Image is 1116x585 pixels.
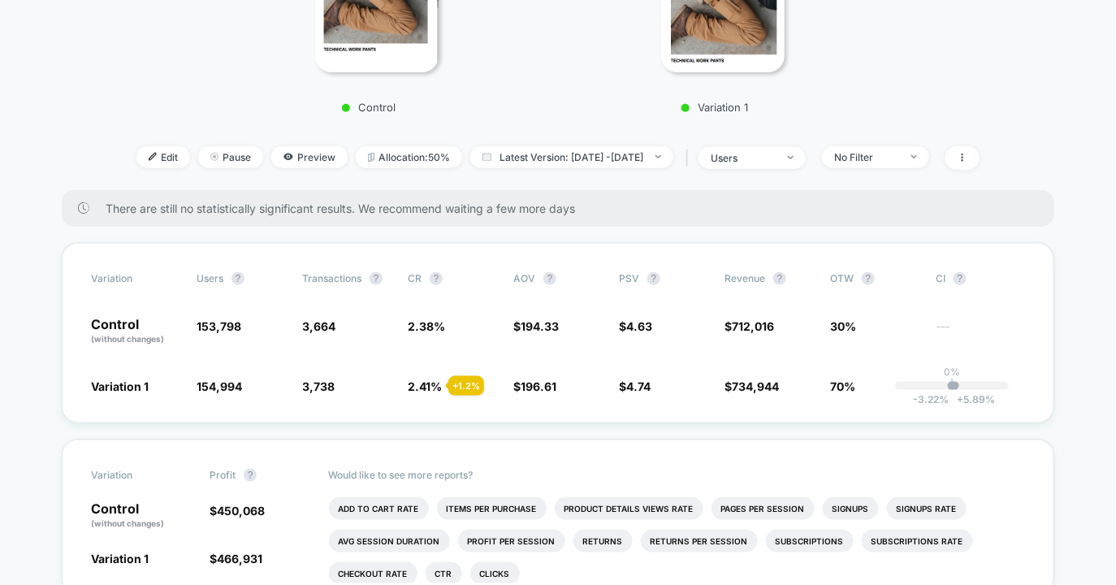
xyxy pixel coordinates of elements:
li: Clicks [470,562,520,585]
li: Returns Per Session [641,530,758,552]
span: (without changes) [91,518,164,528]
button: ? [647,272,660,285]
button: ? [954,272,967,285]
span: 196.61 [521,379,556,393]
span: Edit [136,146,190,168]
img: end [911,155,917,158]
span: Variation 1 [91,552,149,565]
img: end [210,153,218,161]
span: Profit [210,469,236,481]
span: $ [619,319,652,333]
p: 0% [944,366,960,378]
span: 153,798 [197,319,241,333]
p: | [950,378,954,390]
span: $ [619,379,651,393]
span: 4.63 [626,319,652,333]
p: Control [227,101,511,114]
span: 70% [830,379,855,393]
span: Transactions [302,272,361,284]
li: Signups [823,497,879,520]
img: edit [149,153,157,161]
button: ? [773,272,786,285]
span: | [681,146,699,170]
button: ? [862,272,875,285]
li: Product Details Views Rate [555,497,703,520]
span: 4.74 [626,379,651,393]
button: ? [543,272,556,285]
span: Preview [271,146,348,168]
span: --- [936,322,1025,345]
span: PSV [619,272,639,284]
button: ? [370,272,383,285]
span: Revenue [725,272,765,284]
li: Subscriptions [766,530,854,552]
li: Subscriptions Rate [862,530,973,552]
span: 2.41 % [408,379,442,393]
div: No Filter [834,151,899,163]
p: Control [91,502,193,530]
span: $ [210,504,265,518]
span: 194.33 [521,319,559,333]
span: $ [725,319,774,333]
li: Pages Per Session [712,497,815,520]
span: 3,664 [302,319,335,333]
span: AOV [513,272,535,284]
span: Variation [91,272,180,285]
span: + [957,393,963,405]
li: Add To Cart Rate [329,497,429,520]
span: Variation 1 [91,379,149,393]
span: (without changes) [91,334,164,344]
img: rebalance [368,153,374,162]
li: Avg Session Duration [329,530,450,552]
img: end [788,156,794,159]
li: Ctr [426,562,462,585]
li: Items Per Purchase [437,497,547,520]
span: Allocation: 50% [356,146,462,168]
li: Checkout Rate [329,562,417,585]
span: users [197,272,223,284]
span: 712,016 [732,319,774,333]
span: Latest Version: [DATE] - [DATE] [470,146,673,168]
p: Control [91,318,180,345]
li: Signups Rate [887,497,967,520]
img: end [655,155,661,158]
div: + 1.2 % [448,376,484,396]
span: 30% [830,319,856,333]
div: users [711,152,776,164]
button: ? [430,272,443,285]
span: $ [513,319,559,333]
span: 5.89 % [949,393,995,405]
span: $ [210,552,262,565]
span: $ [725,379,779,393]
span: OTW [830,272,919,285]
span: 154,994 [197,379,242,393]
span: $ [513,379,556,393]
span: CI [936,272,1025,285]
span: Variation [91,469,180,482]
button: ? [244,469,257,482]
p: Would like to see more reports? [329,469,1026,481]
span: -3.22 % [913,393,949,405]
span: 450,068 [217,504,265,518]
span: 466,931 [217,552,262,565]
span: 734,944 [732,379,779,393]
span: There are still no statistically significant results. We recommend waiting a few more days [106,201,1022,215]
span: 3,738 [302,379,335,393]
li: Profit Per Session [458,530,565,552]
button: ? [231,272,244,285]
p: Variation 1 [573,101,857,114]
img: calendar [482,153,491,161]
span: Pause [198,146,263,168]
span: 2.38 % [408,319,445,333]
span: CR [408,272,422,284]
li: Returns [573,530,633,552]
